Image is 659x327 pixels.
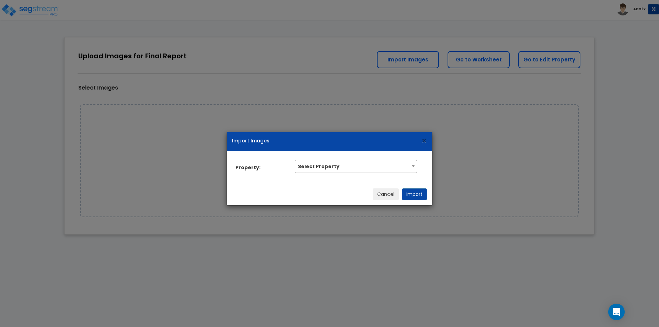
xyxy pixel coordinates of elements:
span: × [421,135,427,147]
span: Select Property [295,160,416,171]
b: Property: [235,164,261,171]
div: Open Intercom Messenger [608,304,625,320]
div: Close [421,137,427,145]
h5: Import Images [232,137,427,144]
button: Import [402,188,427,200]
button: Cancel [373,188,399,200]
span: Select Property [295,160,417,173]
